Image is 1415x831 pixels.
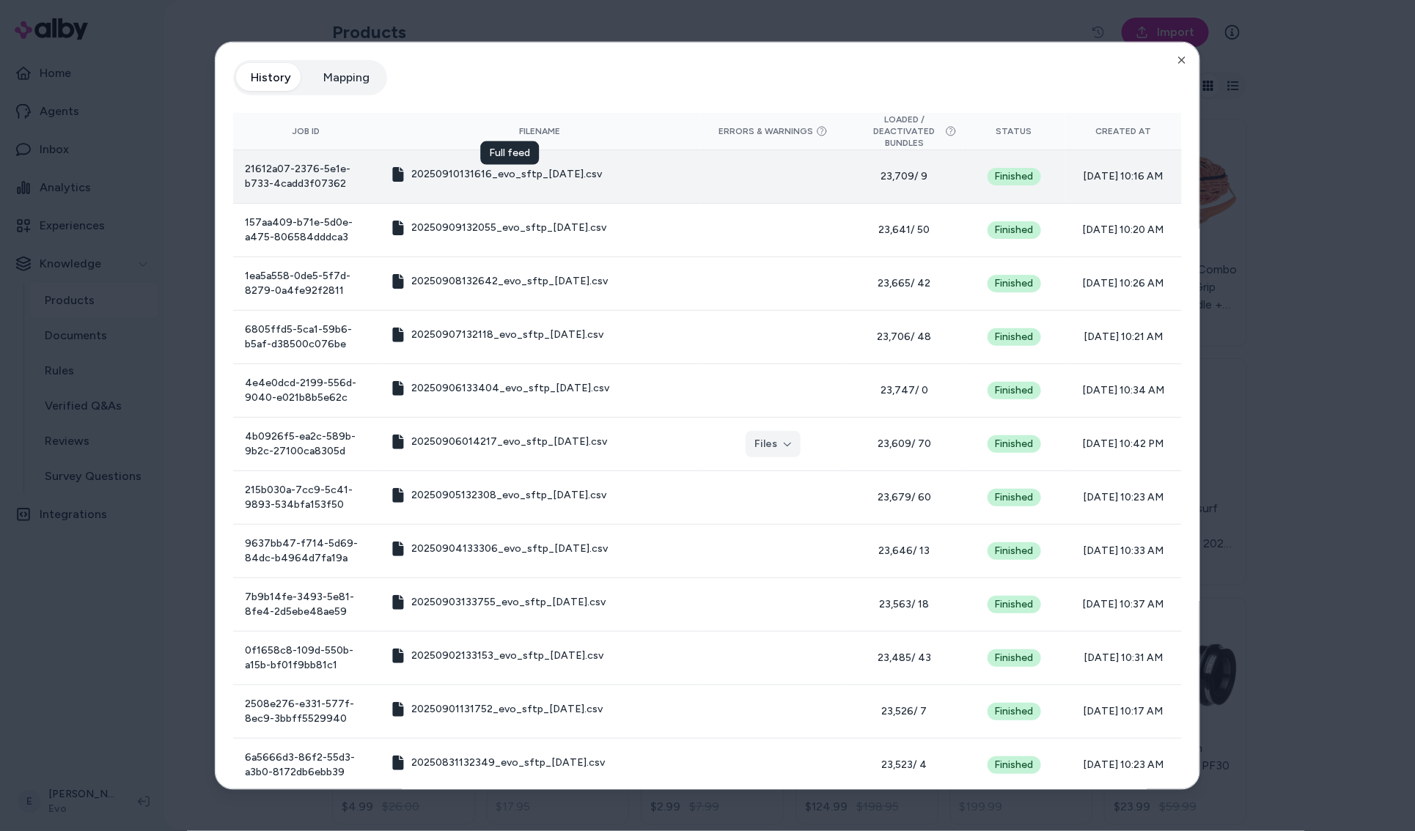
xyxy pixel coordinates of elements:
[411,435,607,449] span: 20250906014217_evo_sftp_[DATE].csv
[988,542,1041,560] div: Finished
[988,596,1041,613] div: Finished
[411,702,603,717] span: 20250901131752_evo_sftp_[DATE].csv
[411,328,603,342] span: 20250907132118_evo_sftp_[DATE].csv
[858,114,951,149] button: Loaded / Deactivated Bundles
[858,758,951,772] span: 23,523 / 4
[233,738,379,791] td: 6a5666d3-86f2-55d3-a3b0-8172db6ebb39
[974,125,1053,137] div: Status
[411,595,606,610] span: 20250903133755_evo_sftp_[DATE].csv
[988,382,1041,399] div: Finished
[391,435,607,449] button: 20250906014217_evo_sftp_[DATE].csv
[309,63,384,92] button: Mapping
[411,488,606,503] span: 20250905132308_evo_sftp_[DATE].csv
[233,577,379,631] td: 7b9b14fe-3493-5e81-8fe4-2d5ebe48ae59
[858,223,951,237] span: 23,641 / 50
[718,125,828,137] button: Errors & Warnings
[236,63,306,92] button: History
[858,544,951,558] span: 23,646 / 13
[858,383,951,398] span: 23,747 / 0
[1077,490,1170,505] span: [DATE] 10:23 AM
[233,684,379,738] td: 2508e276-e331-577f-8ec9-3bbff5529940
[988,489,1041,506] div: Finished
[391,167,602,182] button: 20250910131616_evo_sftp_[DATE].csv
[233,149,379,203] td: 21612a07-2376-5e1e-b733-4cadd3f07362
[988,168,1041,185] div: Finished
[1077,597,1170,612] span: [DATE] 10:37 AM
[391,328,603,342] button: 20250907132118_evo_sftp_[DATE].csv
[1077,330,1170,344] span: [DATE] 10:21 AM
[233,363,379,417] td: 4e4e0dcd-2199-556d-9040-e021b8b5e62c
[1077,383,1170,398] span: [DATE] 10:34 AM
[411,274,608,289] span: 20250908132642_evo_sftp_[DATE].csv
[858,437,951,451] span: 23,609 / 70
[411,542,608,556] span: 20250904133306_evo_sftp_[DATE].csv
[858,704,951,719] span: 23,526 / 7
[1077,758,1170,772] span: [DATE] 10:23 AM
[233,256,379,310] td: 1ea5a558-0de5-5f7d-8279-0a4fe92f2811
[411,756,605,770] span: 20250831132349_evo_sftp_[DATE].csv
[233,524,379,577] td: 9637bb47-f714-5d69-84dc-b4964d7fa19a
[746,431,801,457] button: Files
[391,125,688,137] div: Filename
[233,470,379,524] td: 215b030a-7cc9-5c41-9893-534bfa153f50
[233,417,379,470] td: 4b0926f5-ea2c-589b-9b2c-27100ca8305d
[411,649,603,663] span: 20250902133153_evo_sftp_[DATE].csv
[391,702,603,717] button: 20250901131752_evo_sftp_[DATE].csv
[391,488,606,503] button: 20250905132308_evo_sftp_[DATE].csv
[988,703,1041,720] div: Finished
[391,221,606,235] button: 20250909132055_evo_sftp_[DATE].csv
[858,330,951,344] span: 23,706 / 48
[1077,544,1170,558] span: [DATE] 10:33 AM
[988,328,1041,346] div: Finished
[233,631,379,684] td: 0f1658c8-109d-550b-a15b-bf01f9bb81c1
[1077,276,1170,291] span: [DATE] 10:26 AM
[988,221,1041,239] div: Finished
[988,649,1041,667] div: Finished
[1077,704,1170,719] span: [DATE] 10:17 AM
[858,651,951,665] span: 23,485 / 43
[391,381,609,396] button: 20250906133404_evo_sftp_[DATE].csv
[391,274,608,289] button: 20250908132642_evo_sftp_[DATE].csv
[245,125,367,137] div: Job ID
[391,649,603,663] button: 20250902133153_evo_sftp_[DATE].csv
[1077,223,1170,237] span: [DATE] 10:20 AM
[858,169,951,184] span: 23,709 / 9
[411,381,609,396] span: 20250906133404_evo_sftp_[DATE].csv
[233,203,379,256] td: 157aa409-b71e-5d0e-a475-806584dddca3
[858,490,951,505] span: 23,679 / 60
[480,141,539,164] div: Full feed
[1077,169,1170,184] span: [DATE] 10:16 AM
[858,276,951,291] span: 23,665 / 42
[391,756,605,770] button: 20250831132349_evo_sftp_[DATE].csv
[988,435,1041,453] div: Finished
[1077,437,1170,451] span: [DATE] 10:42 PM
[391,542,608,556] button: 20250904133306_evo_sftp_[DATE].csv
[1077,125,1170,137] div: Created At
[233,310,379,363] td: 6805ffd5-5ca1-59b6-b5af-d38500c076be
[391,595,606,610] button: 20250903133755_evo_sftp_[DATE].csv
[411,167,602,182] span: 20250910131616_evo_sftp_[DATE].csv
[988,756,1041,774] div: Finished
[411,221,606,235] span: 20250909132055_evo_sftp_[DATE].csv
[1077,651,1170,665] span: [DATE] 10:31 AM
[988,275,1041,292] div: Finished
[858,597,951,612] span: 23,563 / 18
